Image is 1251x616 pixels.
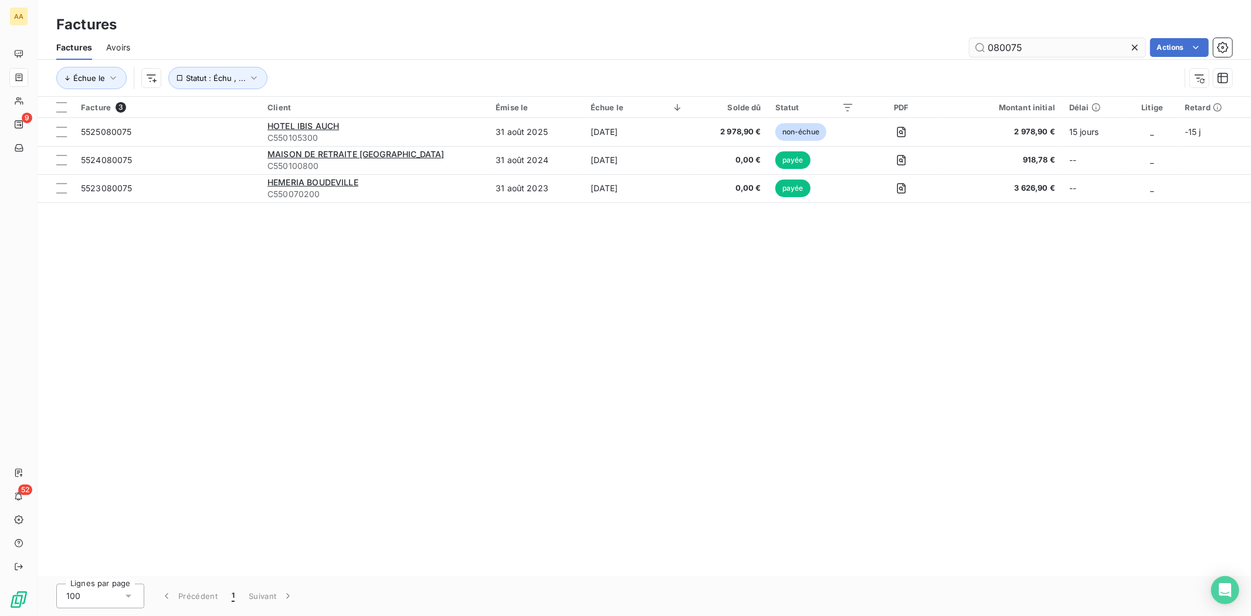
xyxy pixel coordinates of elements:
[697,103,761,112] div: Solde dû
[66,590,80,602] span: 100
[106,42,130,53] span: Avoirs
[949,126,1055,138] span: 2 978,90 €
[969,38,1145,57] input: Rechercher
[949,103,1055,112] div: Montant initial
[232,590,235,602] span: 1
[1134,103,1171,112] div: Litige
[496,103,577,112] div: Émise le
[186,73,246,83] span: Statut : Échu , ...
[81,155,133,165] span: 5524080075
[267,121,339,131] span: HOTEL IBIS AUCH
[9,7,28,26] div: AA
[81,103,111,112] span: Facture
[949,182,1055,194] span: 3 626,90 €
[1151,155,1154,165] span: _
[775,123,826,141] span: non-échue
[697,182,761,194] span: 0,00 €
[18,485,32,495] span: 52
[1211,576,1239,604] div: Open Intercom Messenger
[489,146,584,174] td: 31 août 2024
[697,154,761,166] span: 0,00 €
[1185,127,1201,137] span: -15 j
[1185,103,1244,112] div: Retard
[22,113,32,123] span: 9
[56,67,127,89] button: Échue le
[1069,103,1120,112] div: Délai
[489,118,584,146] td: 31 août 2025
[1062,118,1127,146] td: 15 jours
[1150,38,1209,57] button: Actions
[81,183,133,193] span: 5523080075
[267,177,358,187] span: HEMERIA BOUDEVILLE
[116,102,126,113] span: 3
[154,584,225,608] button: Précédent
[9,590,28,609] img: Logo LeanPay
[584,174,690,202] td: [DATE]
[1151,183,1154,193] span: _
[56,14,117,35] h3: Factures
[1062,146,1127,174] td: --
[584,118,690,146] td: [DATE]
[775,180,811,197] span: payée
[81,127,132,137] span: 5525080075
[73,73,105,83] span: Échue le
[775,103,854,112] div: Statut
[591,103,683,112] div: Échue le
[489,174,584,202] td: 31 août 2023
[267,188,482,200] span: C550070200
[584,146,690,174] td: [DATE]
[242,584,301,608] button: Suivant
[868,103,935,112] div: PDF
[1151,127,1154,137] span: _
[267,132,482,144] span: C550105300
[775,151,811,169] span: payée
[168,67,267,89] button: Statut : Échu , ...
[949,154,1055,166] span: 918,78 €
[697,126,761,138] span: 2 978,90 €
[225,584,242,608] button: 1
[1062,174,1127,202] td: --
[267,149,444,159] span: MAISON DE RETRAITE [GEOGRAPHIC_DATA]
[56,42,92,53] span: Factures
[267,103,482,112] div: Client
[267,160,482,172] span: C550100800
